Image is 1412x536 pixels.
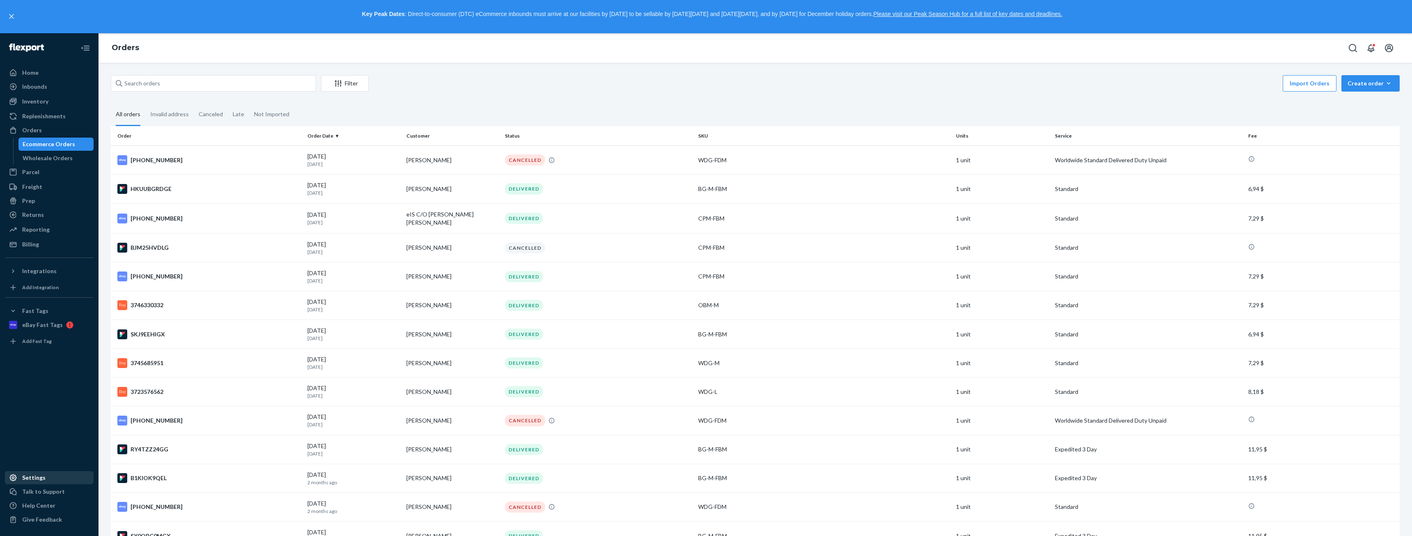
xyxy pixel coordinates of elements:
[5,513,94,526] button: Give Feedback
[1055,330,1242,338] p: Standard
[953,492,1052,521] td: 1 unit
[22,197,35,205] div: Prep
[5,318,94,331] a: eBay Fast Tags
[953,320,1052,348] td: 1 unit
[403,175,502,203] td: [PERSON_NAME]
[1363,40,1379,56] button: Open notifications
[5,485,94,498] button: Talk to Support
[22,183,42,191] div: Freight
[505,415,545,426] div: CANCELLED
[254,104,289,125] div: Not Imported
[117,300,301,310] div: 3746330332
[1245,291,1400,320] td: 7,29 $
[953,203,1052,233] td: 1 unit
[77,40,94,56] button: Close Navigation
[111,75,316,92] input: Search orders
[307,248,400,255] p: [DATE]
[698,445,949,453] div: BG-M-FBM
[5,166,94,179] a: Parcel
[1052,126,1245,146] th: Service
[20,7,1405,21] p: : Direct-to-consumer (DTC) eCommerce inbounds must arrive at our facilities by [DATE] to be sella...
[698,185,949,193] div: BG-M-FBM
[502,126,695,146] th: Status
[698,416,949,425] div: WDG-FDM
[1055,214,1242,223] p: Standard
[307,298,400,313] div: [DATE]
[1245,435,1400,464] td: 11,95 $
[1341,75,1400,92] button: Create order
[953,175,1052,203] td: 1 unit
[1055,359,1242,367] p: Standard
[307,442,400,457] div: [DATE]
[321,79,368,87] div: Filter
[1245,203,1400,233] td: 7,29 $
[505,154,545,166] div: CANCELLED
[698,301,949,309] div: OBM-M
[307,152,400,168] div: [DATE]
[117,214,301,223] div: [PHONE_NUMBER]
[5,223,94,236] a: Reporting
[307,413,400,428] div: [DATE]
[1348,79,1394,87] div: Create order
[698,503,949,511] div: WDG-FDM
[23,140,75,148] div: Ecommerce Orders
[307,392,400,399] p: [DATE]
[5,208,94,221] a: Returns
[1055,301,1242,309] p: Standard
[406,132,499,139] div: Customer
[307,211,400,226] div: [DATE]
[22,168,39,176] div: Parcel
[1245,349,1400,377] td: 7,29 $
[505,271,543,282] div: DELIVERED
[1055,388,1242,396] p: Standard
[117,502,301,512] div: [PHONE_NUMBER]
[22,240,39,248] div: Billing
[22,501,55,510] div: Help Center
[1055,445,1242,453] p: Expedited 3 Day
[505,473,543,484] div: DELIVERED
[698,474,949,482] div: BG-M-FBM
[5,335,94,348] a: Add Fast Tag
[873,11,1062,17] a: Please visit our Peak Season Hub for a full list of key dates and deadlines.
[117,416,301,426] div: [PHONE_NUMBER]
[307,240,400,255] div: [DATE]
[1245,464,1400,492] td: 11,95 $
[403,291,502,320] td: [PERSON_NAME]
[5,110,94,123] a: Replenishments
[953,406,1052,435] td: 1 unit
[1055,244,1242,252] p: Standard
[22,338,52,345] div: Add Fast Tag
[698,388,949,396] div: WDG-L
[9,44,44,52] img: Flexport logo
[22,307,48,315] div: Fast Tags
[307,269,400,284] div: [DATE]
[1055,272,1242,281] p: Standard
[307,277,400,284] p: [DATE]
[18,138,94,151] a: Ecommerce Orders
[22,488,65,496] div: Talk to Support
[403,233,502,262] td: [PERSON_NAME]
[307,335,400,342] p: [DATE]
[5,281,94,294] a: Add Integration
[307,306,400,313] p: [DATE]
[105,36,146,60] ol: breadcrumbs
[698,359,949,367] div: WDG-M
[7,12,16,21] button: close,
[362,11,405,17] strong: Key Peak Dates
[117,271,301,281] div: [PHONE_NUMBER]
[1245,175,1400,203] td: 6,94 $
[1245,320,1400,348] td: 6,94 $
[403,406,502,435] td: [PERSON_NAME]
[22,284,59,291] div: Add Integration
[307,471,400,486] div: [DATE]
[5,194,94,207] a: Prep
[307,161,400,168] p: [DATE]
[321,75,369,92] button: Filter
[199,104,223,125] div: Canceled
[5,180,94,193] a: Freight
[5,95,94,108] a: Inventory
[1055,416,1242,425] p: Worldwide Standard Delivered Duty Unpaid
[5,238,94,251] a: Billing
[307,363,400,370] p: [DATE]
[5,66,94,79] a: Home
